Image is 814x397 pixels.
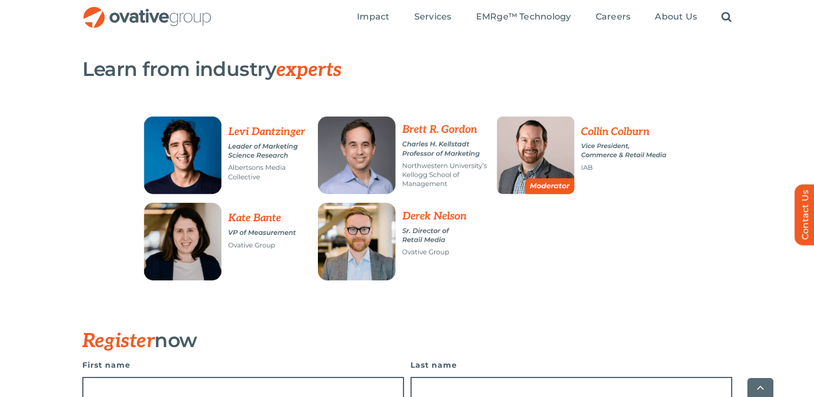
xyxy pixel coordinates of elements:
a: Services [414,11,452,23]
a: EMRge™ Technology [476,11,571,23]
span: About Us [655,11,697,22]
span: Register [82,329,155,353]
img: RMN ROAS Webinar Speakers (5) [136,97,678,297]
a: Search [721,11,732,23]
h3: now [82,329,678,352]
a: About Us [655,11,697,23]
h3: Learn from industry [82,58,678,81]
span: Careers [596,11,631,22]
span: experts [276,58,341,82]
a: Careers [596,11,631,23]
a: Impact [357,11,389,23]
span: EMRge™ Technology [476,11,571,22]
a: OG_Full_horizontal_RGB [82,5,212,16]
label: First name [82,357,404,373]
span: Services [414,11,452,22]
label: Last name [411,357,732,373]
span: Impact [357,11,389,22]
